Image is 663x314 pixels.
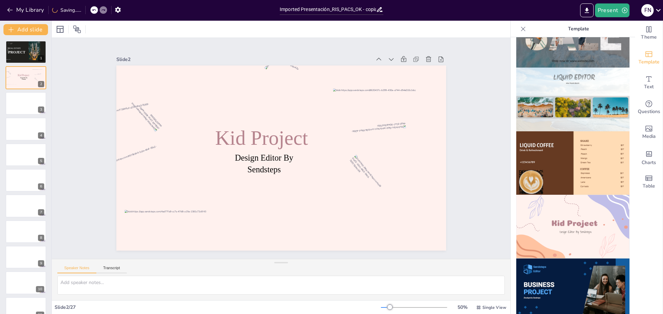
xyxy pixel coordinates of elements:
[10,44,12,44] span: Editor
[36,286,44,292] div: 10
[635,170,663,194] div: Add a table
[482,305,506,310] span: Single View
[529,21,628,37] p: Template
[6,143,46,166] div: 5
[6,246,46,269] div: 9
[3,24,48,35] button: Add slide
[638,58,660,66] span: Template
[638,108,660,115] span: Questions
[635,70,663,95] div: Add text boxes
[38,107,44,113] div: 3
[635,95,663,120] div: Get real-time input from your audience
[240,114,284,167] span: Design Editor By Sendsteps
[96,266,127,273] button: Transcript
[18,74,29,77] span: Kid Project
[454,304,471,311] div: 50 %
[38,260,44,266] div: 9
[6,118,46,140] div: 4
[516,195,630,259] img: thumb-9.png
[241,82,314,170] span: Kid Project
[8,50,26,54] span: PROJECT
[635,145,663,170] div: Add charts and graphs
[6,59,10,60] span: [DOMAIN_NAME]
[635,120,663,145] div: Add images, graphics, shapes or video
[635,45,663,70] div: Add ready made slides
[580,3,594,17] button: Export to PowerPoint
[52,7,81,13] div: Saving......
[516,68,630,131] img: thumb-7.png
[6,194,46,217] div: 7
[6,271,46,294] div: 10
[5,4,47,16] button: My Library
[641,3,654,17] button: F N
[644,83,654,91] span: Text
[642,159,656,166] span: Charts
[642,133,656,140] span: Media
[38,235,44,241] div: 8
[38,183,44,190] div: 6
[643,182,655,190] span: Table
[635,21,663,45] div: Change the overall theme
[55,304,381,311] div: Slide 2 / 27
[20,77,27,80] span: Design Editor By Sendsteps
[6,92,46,115] div: 3
[516,131,630,195] img: thumb-8.png
[38,132,44,139] div: 4
[6,66,46,89] div: 2
[280,4,376,14] input: Insert title
[55,24,66,35] div: Layout
[641,4,654,17] div: F N
[38,55,44,61] div: 1
[73,25,81,33] span: Position
[38,158,44,164] div: 5
[595,3,630,17] button: Present
[641,33,657,41] span: Theme
[6,169,46,192] div: 6
[6,41,46,63] div: 1
[6,220,46,243] div: 8
[38,209,44,215] div: 7
[57,266,96,273] button: Speaker Notes
[38,81,44,87] div: 2
[8,47,21,49] span: REAL ESTATE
